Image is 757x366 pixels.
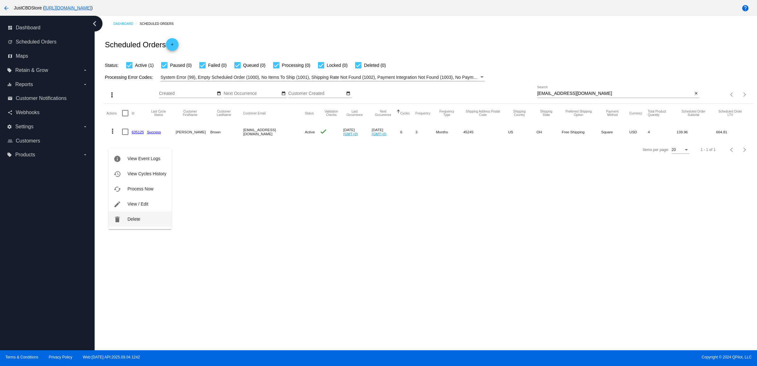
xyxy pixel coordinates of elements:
span: Process Now [127,186,153,191]
mat-icon: edit [114,200,121,208]
span: View Cycles History [127,171,166,176]
span: Delete [127,217,140,222]
mat-icon: history [114,170,121,178]
mat-icon: info [114,155,121,163]
mat-icon: delete [114,216,121,223]
span: View / Edit [127,201,148,206]
mat-icon: cached [114,185,121,193]
span: View Event Logs [127,156,160,161]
